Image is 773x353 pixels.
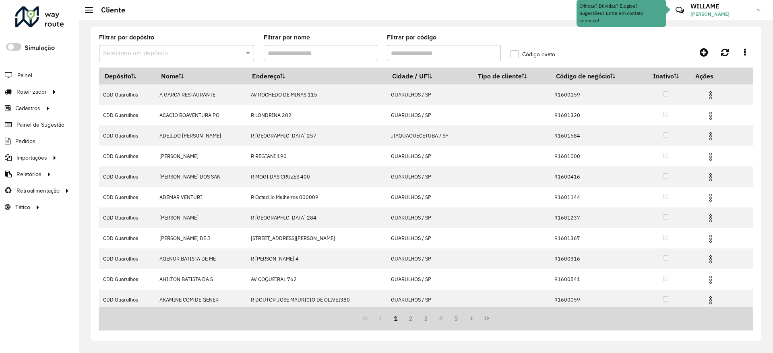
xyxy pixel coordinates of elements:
[550,166,642,187] td: 91600416
[671,2,688,19] a: Contato Rápido
[15,203,30,211] span: Tático
[690,2,751,10] h3: WILLAME
[247,166,387,187] td: R MOGI DAS CRUZES 400
[386,105,473,125] td: GUARULHOS / SP
[550,84,642,105] td: 91600159
[247,84,387,105] td: AV ROCHEDO DE MINAS 115
[99,125,155,146] td: CDD Guarulhos
[386,166,473,187] td: GUARULHOS / SP
[17,71,32,80] span: Painel
[155,207,247,228] td: [PERSON_NAME]
[386,84,473,105] td: GUARULHOS / SP
[99,289,155,310] td: CDD Guarulhos
[25,43,55,53] label: Simulação
[550,207,642,228] td: 91601237
[690,68,738,84] th: Ações
[155,105,247,125] td: ACACIO BOAVENTURA PO
[155,187,247,207] td: ADEMAR VENTURI
[99,269,155,289] td: CDD Guarulhos
[247,248,387,269] td: R [PERSON_NAME] 4
[17,121,64,129] span: Painel de Sugestão
[449,311,464,326] button: 5
[642,68,690,84] th: Inativo
[387,33,436,42] label: Filtrar por código
[17,88,47,96] span: Roteirizador
[247,105,387,125] td: R LONDRINA 202
[247,68,387,84] th: Endereço
[247,125,387,146] td: R [GEOGRAPHIC_DATA] 257
[386,228,473,248] td: GUARULHOS / SP
[17,154,47,162] span: Importações
[15,137,35,146] span: Pedidos
[155,269,247,289] td: AHILTON BATISTA DA S
[247,146,387,166] td: R REGIANI 190
[434,311,449,326] button: 4
[155,166,247,187] td: [PERSON_NAME] DOS SAN
[264,33,310,42] label: Filtrar por nome
[550,125,642,146] td: 91601584
[386,207,473,228] td: GUARULHOS / SP
[386,248,473,269] td: GUARULHOS / SP
[99,207,155,228] td: CDD Guarulhos
[550,146,642,166] td: 91601000
[511,50,555,59] label: Código exato
[99,105,155,125] td: CDD Guarulhos
[388,311,403,326] button: 1
[155,125,247,146] td: ADEILDO [PERSON_NAME]
[99,228,155,248] td: CDD Guarulhos
[473,68,550,84] th: Tipo de cliente
[155,228,247,248] td: [PERSON_NAME] DE J
[550,228,642,248] td: 91601367
[99,33,154,42] label: Filtrar por depósito
[93,6,125,14] h2: Cliente
[247,207,387,228] td: R [GEOGRAPHIC_DATA] 284
[418,311,434,326] button: 3
[99,84,155,105] td: CDD Guarulhos
[17,170,41,179] span: Relatórios
[99,187,155,207] td: CDD Guarulhos
[386,68,473,84] th: Cidade / UF
[15,104,40,113] span: Cadastros
[155,146,247,166] td: [PERSON_NAME]
[99,146,155,166] td: CDD Guarulhos
[99,248,155,269] td: CDD Guarulhos
[247,289,387,310] td: R DOUTOR JOSE MAURICIO DE OLIVEI380
[386,289,473,310] td: GUARULHOS / SP
[479,311,494,326] button: Last Page
[403,311,418,326] button: 2
[386,125,473,146] td: ITAQUAQUECETUBA / SP
[386,187,473,207] td: GUARULHOS / SP
[155,248,247,269] td: AGENOR BATISTA DE ME
[550,187,642,207] td: 91601144
[550,105,642,125] td: 91601320
[464,311,479,326] button: Next Page
[155,84,247,105] td: A GARCA RESTAURANTE
[155,289,247,310] td: AKAMINE COM DE GENER
[99,68,155,84] th: Depósito
[550,248,642,269] td: 91600316
[155,68,247,84] th: Nome
[17,187,60,195] span: Retroalimentação
[386,146,473,166] td: GUARULHOS / SP
[386,269,473,289] td: GUARULHOS / SP
[690,10,751,18] span: [PERSON_NAME]
[550,68,642,84] th: Código de negócio
[247,228,387,248] td: [STREET_ADDRESS][PERSON_NAME]
[99,166,155,187] td: CDD Guarulhos
[550,289,642,310] td: 91600059
[247,187,387,207] td: R Octacilio Malheiros 000009
[247,269,387,289] td: AV COQUEIRAL 762
[550,269,642,289] td: 91600541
